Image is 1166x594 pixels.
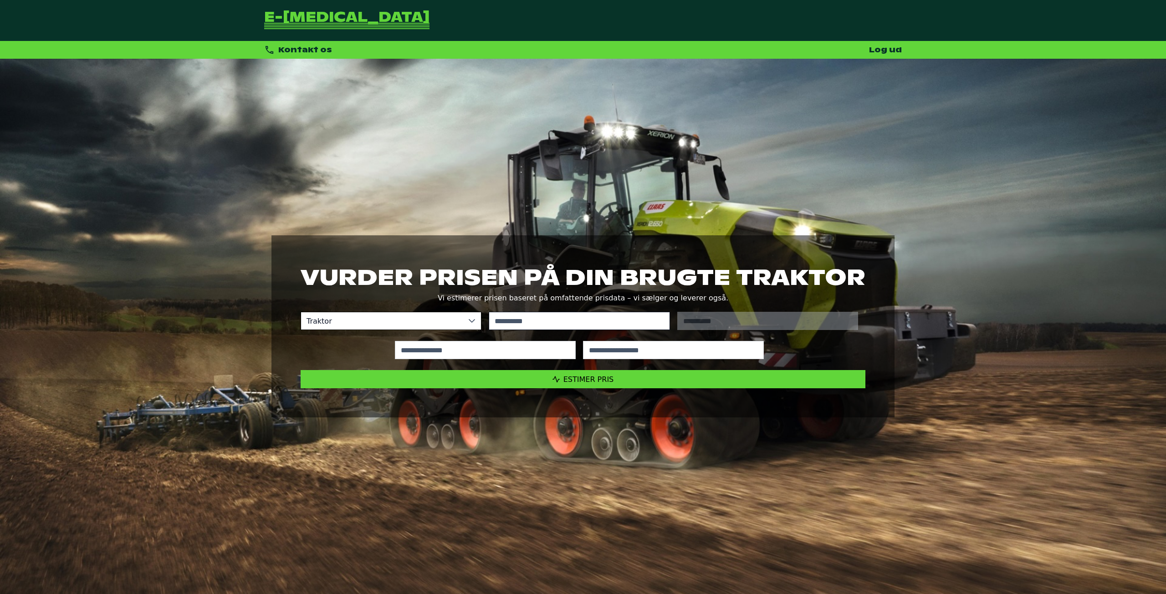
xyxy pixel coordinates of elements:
a: Tilbage til forsiden [264,11,430,30]
p: Vi estimerer prisen baseret på omfattende prisdata – vi sælger og leverer også. [301,292,865,305]
div: Kontakt os [264,45,332,55]
span: Traktor [301,312,463,330]
span: Kontakt os [278,45,332,55]
h1: Vurder prisen på din brugte traktor [301,264,865,290]
button: Estimer pris [301,370,865,388]
a: Log ud [869,45,902,55]
span: Estimer pris [563,375,614,384]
